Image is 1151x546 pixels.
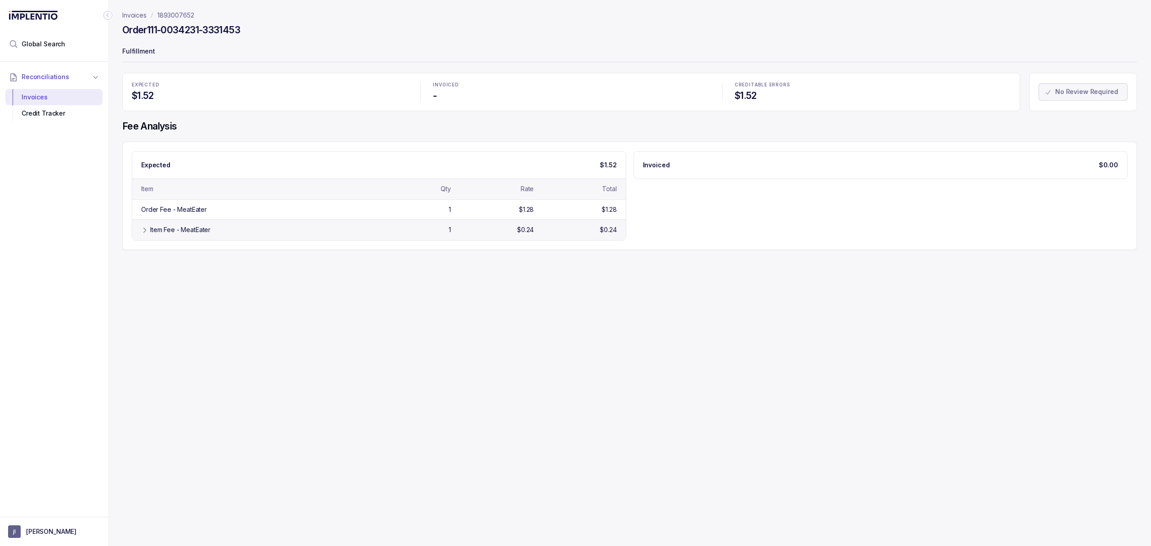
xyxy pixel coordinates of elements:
span: Global Search [22,40,65,49]
div: Collapse Icon [103,10,113,21]
div: Credit Tracker [13,105,95,121]
h4: Order 111-0034231-3331453 [122,24,240,36]
p: CREDITABLE ERRORS [735,82,1011,88]
p: EXPECTED [132,82,408,88]
p: Invoiced [643,161,670,170]
a: 1893007652 [157,11,194,20]
a: Invoices [122,11,147,20]
p: No Review Required [1055,87,1118,96]
div: Invoices [13,89,95,105]
div: Order Fee - MeatEater [141,205,207,214]
div: 1 [449,225,451,234]
h4: Fee Analysis [122,120,1137,133]
div: $1.28 [602,205,616,214]
h4: - [433,90,709,102]
nav: breadcrumb [122,11,194,20]
span: Reconciliations [22,72,69,81]
p: $0.00 [1099,161,1118,170]
p: [PERSON_NAME] [26,527,76,536]
p: Fulfillment [122,43,1137,61]
div: Item [141,184,153,193]
div: Rate [521,184,534,193]
button: Reconciliations [5,67,103,87]
span: User initials [8,525,21,538]
div: 1 [449,205,451,214]
h4: $1.52 [735,90,1011,102]
div: $1.28 [519,205,534,214]
div: Qty [441,184,451,193]
div: $0.24 [600,225,616,234]
p: $1.52 [600,161,616,170]
div: Reconciliations [5,87,103,124]
p: Expected [141,161,170,170]
div: $0.24 [517,225,534,234]
p: INVOICED [433,82,709,88]
div: Item Fee - MeatEater [150,225,210,234]
button: User initials[PERSON_NAME] [8,525,100,538]
div: Total [602,184,616,193]
h4: $1.52 [132,90,408,102]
